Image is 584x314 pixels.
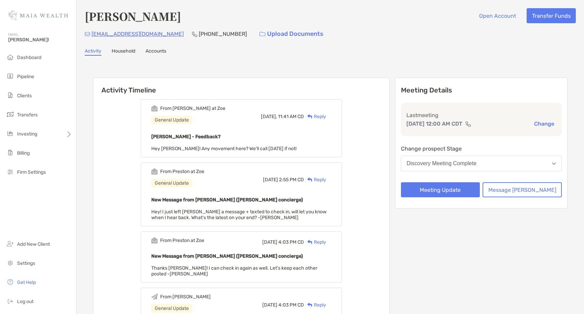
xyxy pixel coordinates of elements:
[151,179,192,187] div: General Update
[260,32,265,37] img: button icon
[532,120,556,127] button: Change
[279,177,304,183] span: 2:55 PM CD
[6,297,14,305] img: logout icon
[307,240,312,244] img: Reply icon
[93,78,389,94] h6: Activity Timeline
[151,168,158,175] img: Event icon
[17,280,36,285] span: Get Help
[304,113,326,120] div: Reply
[406,111,557,119] p: Last meeting
[199,30,247,38] p: [PHONE_NUMBER]
[17,150,30,156] span: Billing
[6,278,14,286] img: get-help icon
[85,48,101,56] a: Activity
[17,55,41,60] span: Dashboard
[304,239,326,246] div: Reply
[407,160,477,167] div: Discovery Meeting Complete
[255,27,328,41] a: Upload Documents
[17,169,46,175] span: Firm Settings
[261,114,277,119] span: [DATE],
[263,177,278,183] span: [DATE]
[151,197,303,203] b: New Message from [PERSON_NAME] ([PERSON_NAME] concierge)
[160,169,204,174] div: From Preston at Zoe
[6,110,14,118] img: transfers icon
[401,156,562,171] button: Discovery Meeting Complete
[307,303,312,307] img: Reply icon
[6,129,14,138] img: investing icon
[483,182,562,197] button: Message [PERSON_NAME]
[17,299,33,304] span: Log out
[112,48,135,56] a: Household
[85,8,181,24] h4: [PERSON_NAME]
[151,105,158,112] img: Event icon
[160,294,211,300] div: From [PERSON_NAME]
[278,302,304,308] span: 4:03 PM CD
[17,131,37,137] span: Investing
[406,119,462,128] p: [DATE] 12:00 AM CDT
[401,182,480,197] button: Meeting Update
[307,177,312,182] img: Reply icon
[151,265,317,277] span: Thanks [PERSON_NAME]! I can check in again as well. Let's keep each other posted -[PERSON_NAME]
[262,239,277,245] span: [DATE]
[151,146,296,152] span: Hey [PERSON_NAME]! Any movement here? We'll call [DATE] if not!
[6,259,14,267] img: settings icon
[17,74,34,80] span: Pipeline
[17,241,50,247] span: Add New Client
[85,32,90,36] img: Email Icon
[6,148,14,157] img: billing icon
[17,260,35,266] span: Settings
[401,86,562,95] p: Meeting Details
[465,121,471,127] img: communication type
[160,105,225,111] div: From [PERSON_NAME] at Zoe
[8,37,72,43] span: [PERSON_NAME]!
[151,209,326,220] span: Hey! I just left [PERSON_NAME] a message + texted to check in, will let you know when I hear back...
[278,239,304,245] span: 4:03 PM CD
[401,144,562,153] p: Change prospect Stage
[6,240,14,248] img: add_new_client icon
[8,3,68,27] img: Zoe Logo
[6,72,14,80] img: pipeline icon
[527,8,576,23] button: Transfer Funds
[151,294,158,300] img: Event icon
[151,134,221,140] b: [PERSON_NAME] - Feedback?
[304,301,326,309] div: Reply
[278,114,304,119] span: 11:41 AM CD
[160,238,204,243] div: From Preston at Zoe
[17,93,32,99] span: Clients
[304,176,326,183] div: Reply
[17,112,38,118] span: Transfers
[6,168,14,176] img: firm-settings icon
[92,30,184,38] p: [EMAIL_ADDRESS][DOMAIN_NAME]
[151,253,303,259] b: New Message from [PERSON_NAME] ([PERSON_NAME] concierge)
[474,8,521,23] button: Open Account
[151,304,192,313] div: General Update
[151,116,192,124] div: General Update
[262,302,277,308] span: [DATE]
[552,162,556,165] img: Open dropdown arrow
[192,31,197,37] img: Phone Icon
[6,91,14,99] img: clients icon
[151,237,158,244] img: Event icon
[145,48,166,56] a: Accounts
[307,114,312,119] img: Reply icon
[6,53,14,61] img: dashboard icon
